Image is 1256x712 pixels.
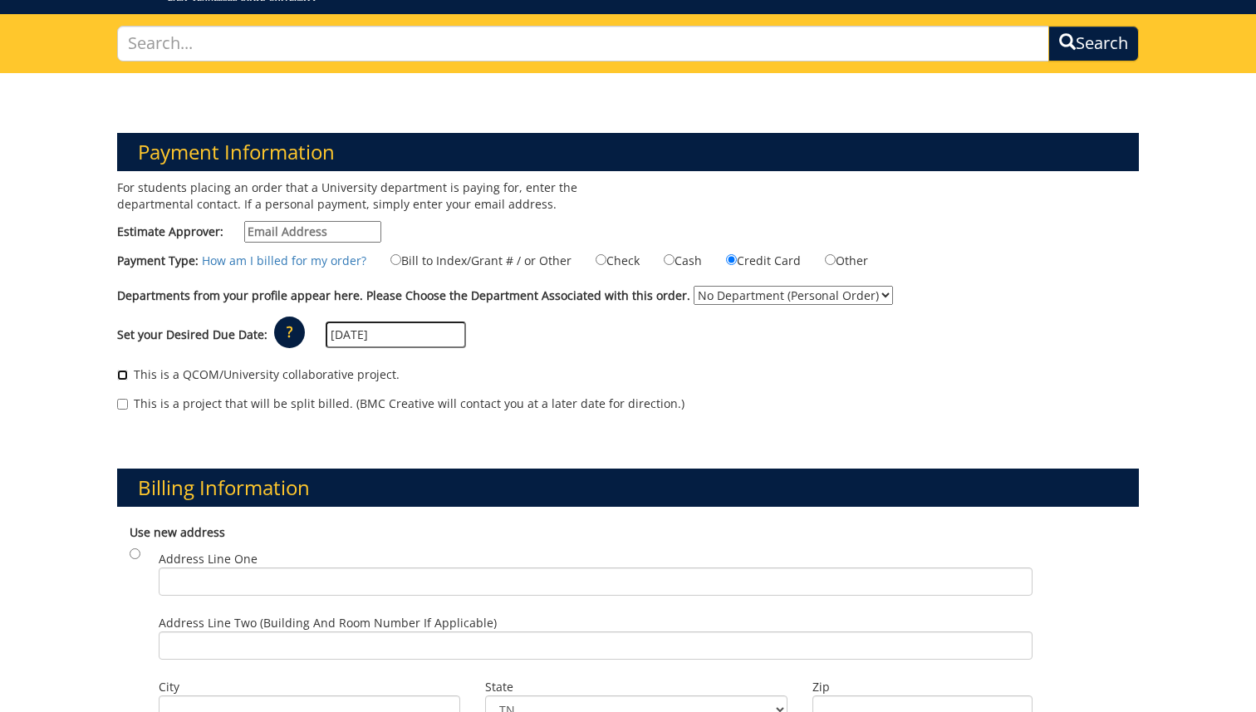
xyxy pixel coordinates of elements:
input: Address Line Two (Building and Room Number if applicable) [159,631,1033,660]
label: Check [575,251,640,269]
label: City [159,679,460,695]
label: Departments from your profile appear here. Please Choose the Department Associated with this order. [117,287,690,304]
label: Other [804,251,868,269]
input: This is a project that will be split billed. (BMC Creative will contact you at a later date for d... [117,399,128,410]
input: Cash [664,254,675,265]
label: Estimate Approver: [117,221,381,243]
h3: Payment Information [117,133,1139,171]
p: ? [274,317,305,348]
label: Address Line Two (Building and Room Number if applicable) [159,615,1033,660]
input: MM/DD/YYYY [326,322,466,348]
label: Address Line One [159,551,1033,596]
b: Use new address [130,524,225,540]
button: Search [1048,26,1139,61]
label: Payment Type: [117,253,199,269]
label: Cash [643,251,702,269]
input: Check [596,254,606,265]
p: For students placing an order that a University department is paying for, enter the departmental ... [117,179,616,213]
input: Estimate Approver: [244,221,381,243]
input: Address Line One [159,567,1033,596]
input: Credit Card [726,254,737,265]
label: Zip [812,679,1033,695]
label: This is a QCOM/University collaborative project. [117,366,400,383]
label: State [485,679,787,695]
a: How am I billed for my order? [202,253,366,268]
h3: Billing Information [117,469,1139,507]
input: This is a QCOM/University collaborative project. [117,370,128,381]
label: Bill to Index/Grant # / or Other [370,251,572,269]
label: This is a project that will be split billed. (BMC Creative will contact you at a later date for d... [117,395,684,412]
input: Bill to Index/Grant # / or Other [390,254,401,265]
label: Credit Card [705,251,801,269]
input: Search... [117,26,1049,61]
input: Other [825,254,836,265]
label: Set your Desired Due Date: [117,327,267,343]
